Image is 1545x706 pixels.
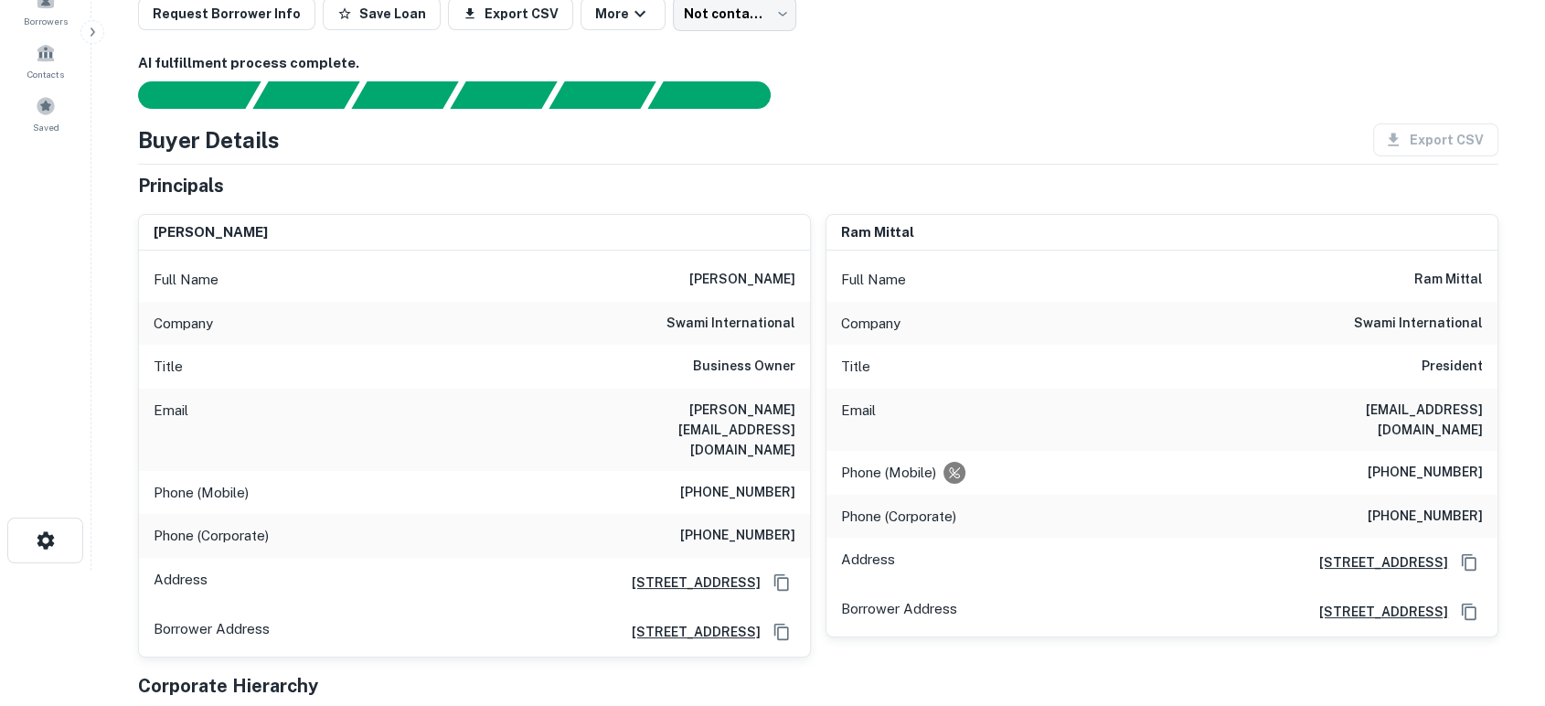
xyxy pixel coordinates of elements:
[351,81,458,109] div: Documents found, AI parsing details...
[666,313,795,335] h6: swami international
[138,123,280,156] h4: Buyer Details
[116,81,253,109] div: Sending borrower request to AI...
[252,81,359,109] div: Your request is received and processing...
[943,462,965,484] div: Requests to not be contacted at this number
[680,525,795,547] h6: [PHONE_NUMBER]
[154,356,183,378] p: Title
[154,482,249,504] p: Phone (Mobile)
[549,81,655,109] div: Principals found, still searching for contact information. This may take time...
[1455,549,1483,576] button: Copy Address
[154,525,269,547] p: Phone (Corporate)
[1368,506,1483,528] h6: [PHONE_NUMBER]
[138,172,224,199] h5: Principals
[693,356,795,378] h6: Business Owner
[154,313,213,335] p: Company
[841,462,936,484] p: Phone (Mobile)
[1305,602,1448,622] a: [STREET_ADDRESS]
[154,569,208,596] p: Address
[841,549,895,576] p: Address
[689,269,795,291] h6: [PERSON_NAME]
[680,482,795,504] h6: [PHONE_NUMBER]
[768,618,795,646] button: Copy Address
[27,67,64,81] span: Contacts
[1422,356,1483,378] h6: President
[154,222,268,243] h6: [PERSON_NAME]
[1454,560,1545,647] iframe: Chat Widget
[841,269,906,291] p: Full Name
[841,506,956,528] p: Phone (Corporate)
[24,14,68,28] span: Borrowers
[154,618,270,646] p: Borrower Address
[1263,400,1483,440] h6: [EMAIL_ADDRESS][DOMAIN_NAME]
[138,53,1498,74] h6: AI fulfillment process complete.
[841,400,876,440] p: Email
[450,81,557,109] div: Principals found, AI now looking for contact information...
[33,120,59,134] span: Saved
[5,36,86,85] a: Contacts
[1305,552,1448,572] a: [STREET_ADDRESS]
[5,89,86,138] a: Saved
[154,400,188,460] p: Email
[154,269,218,291] p: Full Name
[768,569,795,596] button: Copy Address
[1368,462,1483,484] h6: [PHONE_NUMBER]
[841,222,914,243] h6: ram mittal
[841,356,870,378] p: Title
[138,672,318,700] h5: Corporate Hierarchy
[1354,313,1483,335] h6: swami international
[1414,269,1483,291] h6: ram mittal
[841,598,957,626] p: Borrower Address
[576,400,795,460] h6: [PERSON_NAME][EMAIL_ADDRESS][DOMAIN_NAME]
[648,81,793,109] div: AI fulfillment process complete.
[617,572,761,593] a: [STREET_ADDRESS]
[617,622,761,642] a: [STREET_ADDRESS]
[841,313,900,335] p: Company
